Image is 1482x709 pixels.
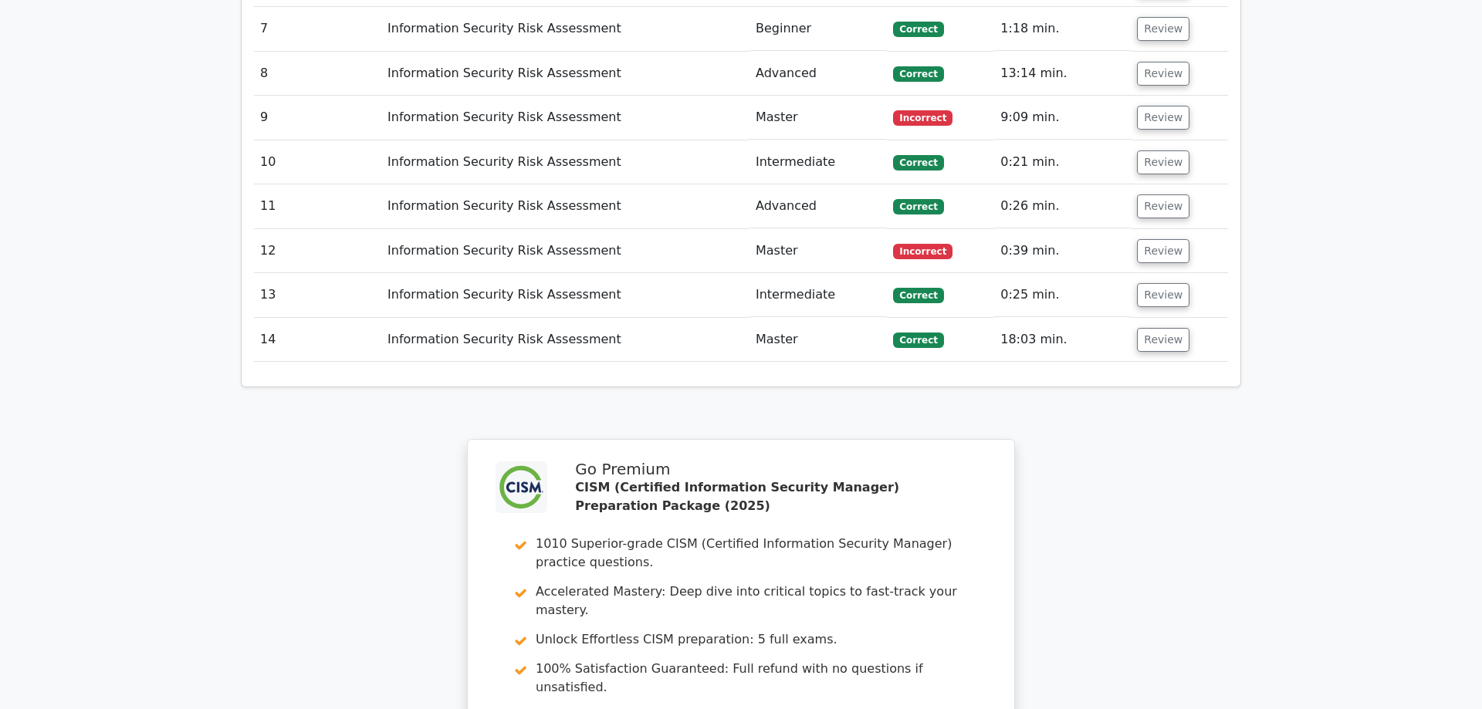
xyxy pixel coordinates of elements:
[254,184,381,228] td: 11
[381,229,749,273] td: Information Security Risk Assessment
[381,318,749,362] td: Information Security Risk Assessment
[254,318,381,362] td: 14
[749,318,887,362] td: Master
[1137,328,1189,352] button: Review
[994,229,1131,273] td: 0:39 min.
[1137,17,1189,41] button: Review
[1137,239,1189,263] button: Review
[1137,62,1189,86] button: Review
[749,229,887,273] td: Master
[254,7,381,51] td: 7
[749,140,887,184] td: Intermediate
[254,52,381,96] td: 8
[994,273,1131,317] td: 0:25 min.
[994,52,1131,96] td: 13:14 min.
[994,140,1131,184] td: 0:21 min.
[254,140,381,184] td: 10
[893,199,943,214] span: Correct
[893,333,943,348] span: Correct
[254,273,381,317] td: 13
[749,7,887,51] td: Beginner
[893,66,943,82] span: Correct
[254,96,381,140] td: 9
[994,184,1131,228] td: 0:26 min.
[749,96,887,140] td: Master
[381,273,749,317] td: Information Security Risk Assessment
[994,318,1131,362] td: 18:03 min.
[381,140,749,184] td: Information Security Risk Assessment
[749,273,887,317] td: Intermediate
[254,229,381,273] td: 12
[381,184,749,228] td: Information Security Risk Assessment
[381,96,749,140] td: Information Security Risk Assessment
[893,155,943,170] span: Correct
[893,288,943,303] span: Correct
[749,52,887,96] td: Advanced
[893,110,952,126] span: Incorrect
[1137,194,1189,218] button: Review
[1137,106,1189,130] button: Review
[994,96,1131,140] td: 9:09 min.
[994,7,1131,51] td: 1:18 min.
[893,244,952,259] span: Incorrect
[893,22,943,37] span: Correct
[1137,283,1189,307] button: Review
[381,52,749,96] td: Information Security Risk Assessment
[1137,150,1189,174] button: Review
[381,7,749,51] td: Information Security Risk Assessment
[749,184,887,228] td: Advanced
